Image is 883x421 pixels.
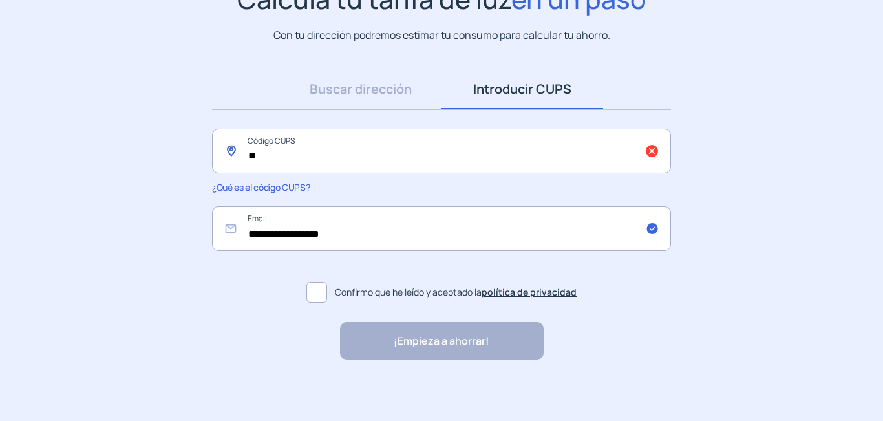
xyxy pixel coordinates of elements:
[441,69,603,109] a: Introducir CUPS
[273,27,610,43] p: Con tu dirección podremos estimar tu consumo para calcular tu ahorro.
[319,376,468,393] p: "Rapidez y buen trato al cliente"
[280,69,441,109] a: Buscar dirección
[482,286,577,298] a: política de privacidad
[335,285,577,299] span: Confirmo que he leído y aceptado la
[474,380,565,389] img: Trustpilot
[212,181,310,193] span: ¿Qué es el código CUPS?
